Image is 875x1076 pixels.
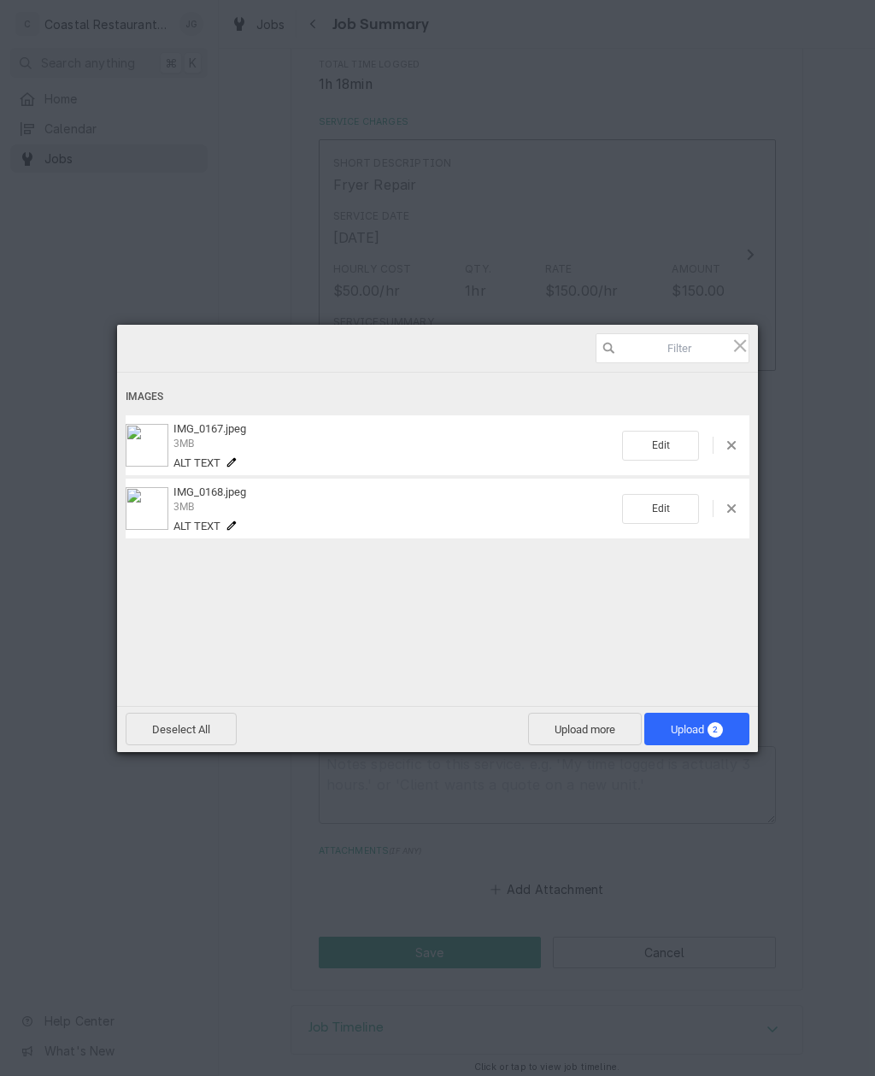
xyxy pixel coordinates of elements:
[173,485,246,498] span: IMG_0168.jpeg
[173,520,220,532] span: Alt text
[173,456,220,469] span: Alt text
[596,333,749,363] input: Filter
[126,424,168,467] img: 2d604a53-0eae-4421-a313-11be769bae33
[622,494,699,524] span: Edit
[622,431,699,461] span: Edit
[168,485,622,532] div: IMG_0168.jpeg
[126,381,749,413] div: Images
[731,336,749,355] span: Click here or hit ESC to close picker
[173,501,194,513] span: 3MB
[528,713,642,745] span: Upload more
[126,487,168,530] img: bf18d266-e187-49d6-a1f2-64bd46e60168
[173,438,194,450] span: 3MB
[173,422,246,435] span: IMG_0167.jpeg
[644,713,749,745] span: Upload2
[168,422,622,469] div: IMG_0167.jpeg
[126,713,237,745] span: Deselect All
[671,723,723,736] span: Upload
[708,722,723,738] span: 2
